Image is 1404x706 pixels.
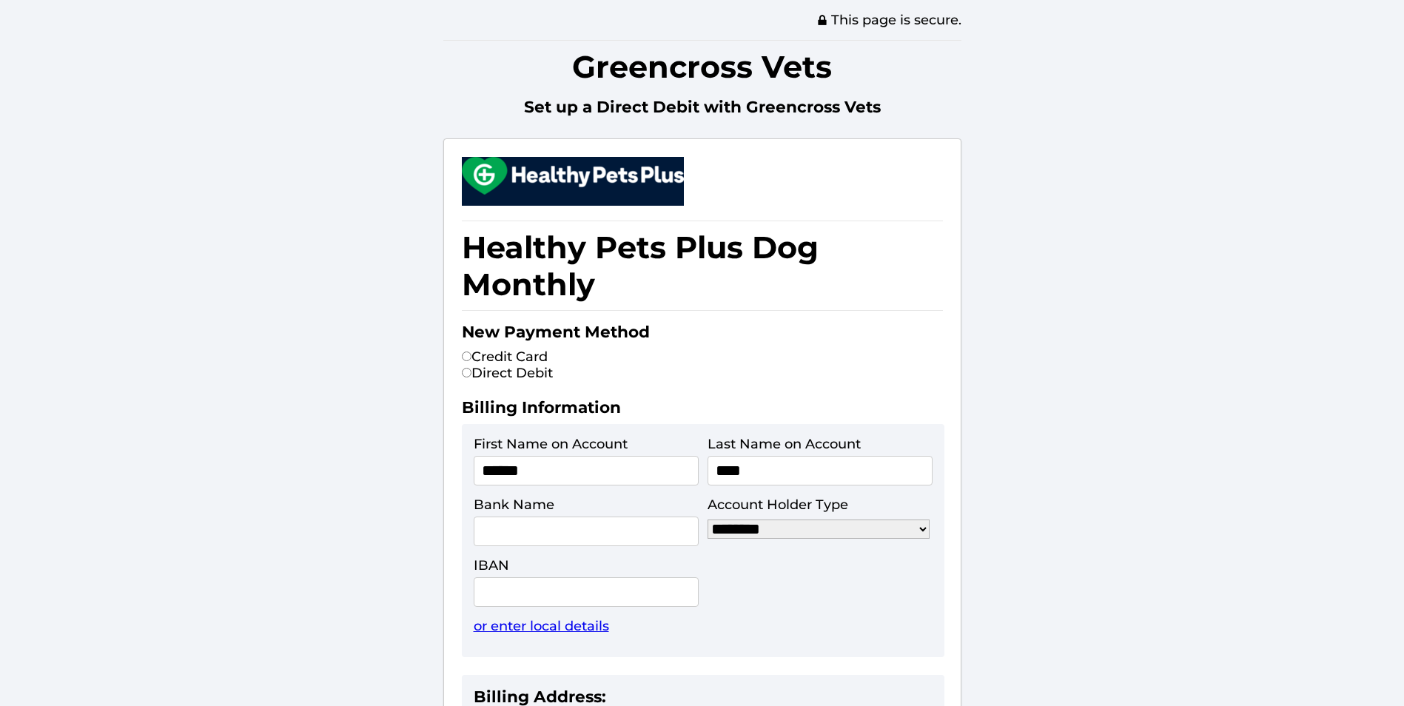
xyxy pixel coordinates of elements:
label: Credit Card [462,349,548,365]
h2: New Payment Method [462,322,943,349]
a: or enter local details [474,618,609,634]
label: Direct Debit [462,365,553,381]
h1: Greencross Vets [443,40,961,93]
input: Credit Card [462,352,471,361]
span: This page is secure. [816,12,961,28]
label: First Name on Account [474,436,628,452]
h1: Healthy Pets Plus Dog Monthly [462,221,943,311]
h2: Billing Information [462,397,943,424]
h2: Set up a Direct Debit with Greencross Vets [443,97,961,124]
label: IBAN [474,557,509,574]
label: Account Holder Type [708,497,848,513]
label: Bank Name [474,497,554,513]
input: Direct Debit [462,368,471,377]
label: Last Name on Account [708,436,861,452]
img: small.png [462,157,684,195]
